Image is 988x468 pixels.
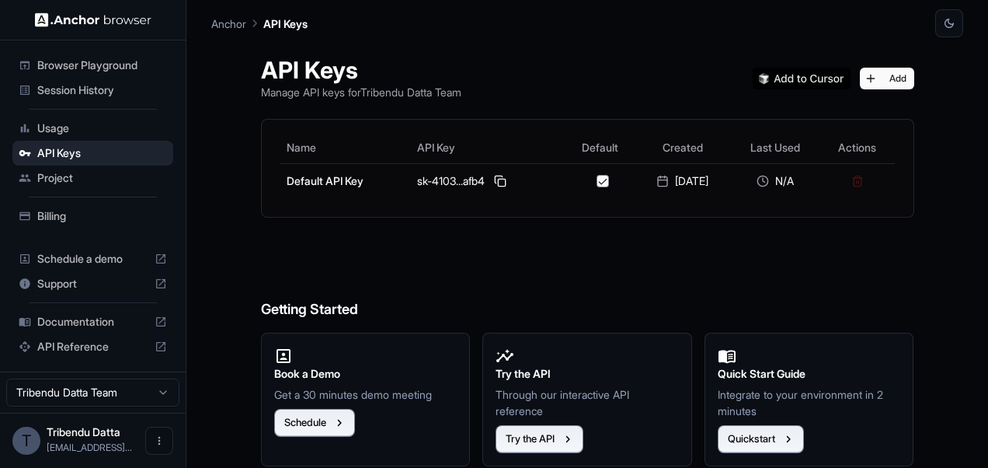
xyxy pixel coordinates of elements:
div: Session History [12,78,173,103]
span: API Reference [37,339,148,354]
div: [DATE] [642,173,723,189]
button: Quickstart [718,425,804,453]
span: Schedule a demo [37,251,148,267]
span: Session History [37,82,167,98]
button: Try the API [496,425,583,453]
img: Add anchorbrowser MCP server to Cursor [753,68,851,89]
nav: breadcrumb [211,15,308,32]
span: Project [37,170,167,186]
img: Anchor Logo [35,12,151,27]
button: Add [860,68,914,89]
span: Usage [37,120,167,136]
th: Last Used [729,132,820,163]
th: Default [564,132,635,163]
span: Support [37,276,148,292]
span: Billing [37,208,167,224]
div: Documentation [12,309,173,334]
div: T [12,427,40,455]
h2: Try the API [496,365,679,382]
th: Created [635,132,729,163]
span: Documentation [37,314,148,330]
p: Manage API keys for Tribendu Datta Team [261,84,461,100]
div: Schedule a demo [12,246,173,271]
p: Anchor [211,16,246,32]
div: sk-4103...afb4 [417,172,558,190]
p: Through our interactive API reference [496,386,679,419]
td: Default API Key [280,163,411,198]
span: tribendu@gmail.com [47,442,132,453]
th: API Key [411,132,564,163]
h2: Quick Start Guide [718,365,901,382]
span: Tribendu Datta [47,425,120,438]
h6: Getting Started [261,236,914,321]
div: Support [12,271,173,296]
div: Usage [12,116,173,141]
h1: API Keys [261,56,461,84]
div: API Reference [12,334,173,359]
p: API Keys [263,16,308,32]
div: N/A [736,173,814,189]
div: API Keys [12,141,173,166]
th: Actions [820,132,894,163]
th: Name [280,132,411,163]
button: Schedule [274,409,355,437]
span: API Keys [37,145,167,161]
h2: Book a Demo [274,365,457,382]
div: Billing [12,204,173,229]
button: Copy API key [491,172,510,190]
div: Browser Playground [12,53,173,78]
div: Project [12,166,173,190]
p: Get a 30 minutes demo meeting [274,386,457,403]
p: Integrate to your environment in 2 minutes [718,386,901,419]
button: Open menu [145,427,173,455]
span: Browser Playground [37,58,167,73]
